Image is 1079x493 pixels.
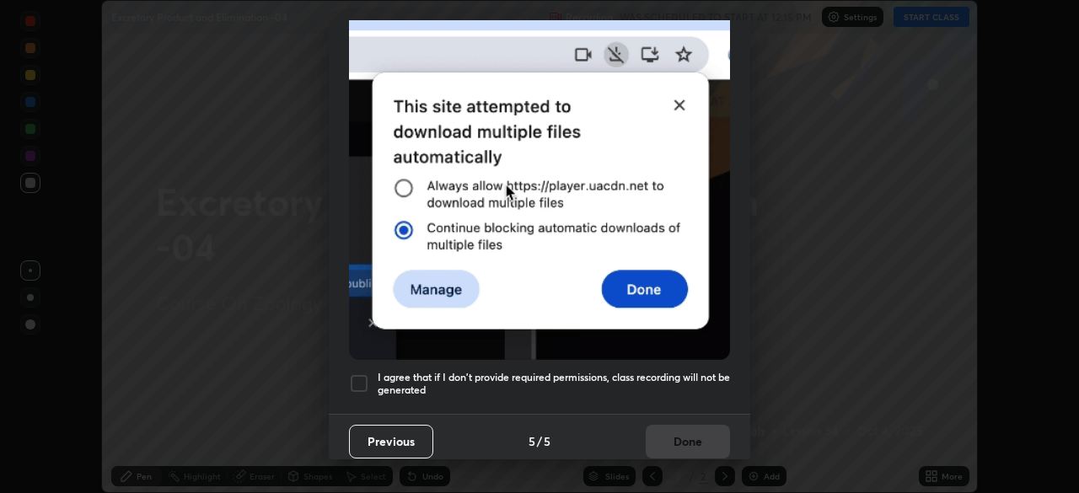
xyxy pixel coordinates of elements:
[378,371,730,397] h5: I agree that if I don't provide required permissions, class recording will not be generated
[544,432,550,450] h4: 5
[349,425,433,458] button: Previous
[529,432,535,450] h4: 5
[537,432,542,450] h4: /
